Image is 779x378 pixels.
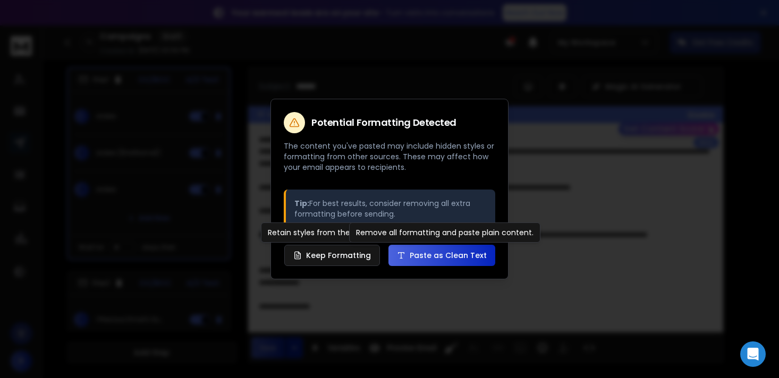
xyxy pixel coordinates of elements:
[349,222,540,243] div: Remove all formatting and paste plain content.
[284,245,380,266] button: Keep Formatting
[294,198,309,209] strong: Tip:
[388,245,495,266] button: Paste as Clean Text
[284,141,495,173] p: The content you've pasted may include hidden styles or formatting from other sources. These may a...
[261,222,415,243] div: Retain styles from the original source.
[294,198,487,219] p: For best results, consider removing all extra formatting before sending.
[311,118,456,127] h2: Potential Formatting Detected
[740,341,766,367] div: Open Intercom Messenger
